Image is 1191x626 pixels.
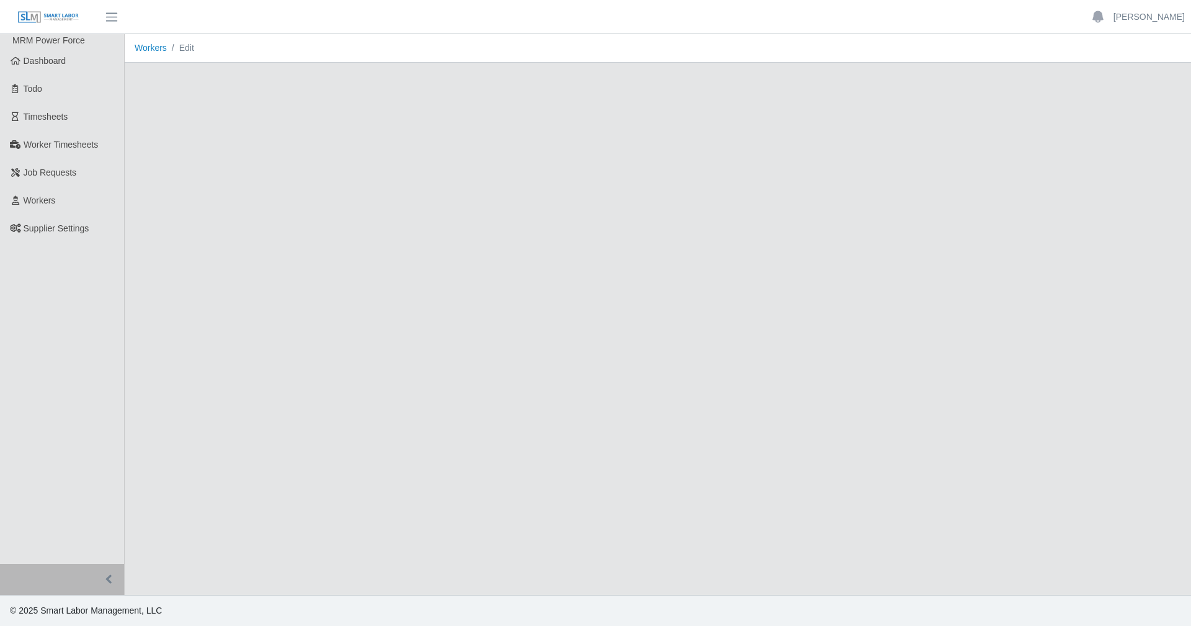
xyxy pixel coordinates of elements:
a: Workers [135,43,167,53]
a: [PERSON_NAME] [1113,11,1185,24]
span: Workers [24,195,56,205]
span: Timesheets [24,112,68,122]
span: MRM Power Force [12,35,85,45]
span: © 2025 Smart Labor Management, LLC [10,606,162,615]
li: Edit [167,42,194,55]
span: Job Requests [24,168,77,177]
span: Worker Timesheets [24,140,98,150]
span: Todo [24,84,42,94]
span: Supplier Settings [24,223,89,233]
span: Dashboard [24,56,66,66]
img: SLM Logo [17,11,79,24]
